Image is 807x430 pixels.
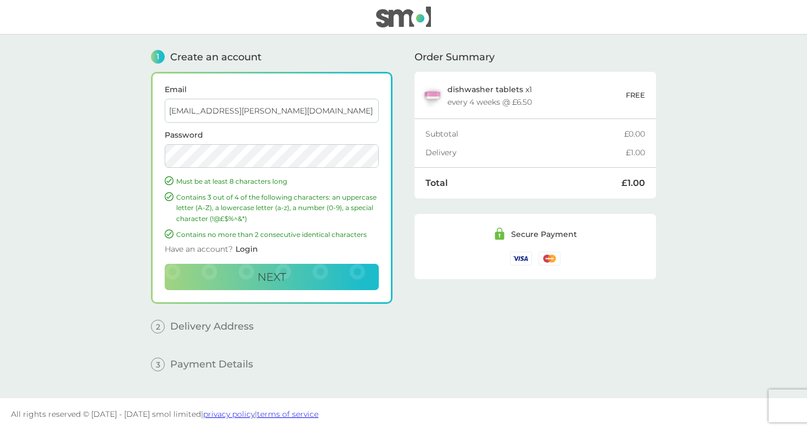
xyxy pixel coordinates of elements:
span: 2 [151,320,165,333]
label: Email [165,86,379,93]
div: £1.00 [626,149,645,156]
span: Delivery Address [170,321,254,331]
div: £0.00 [624,130,645,138]
p: Contains 3 out of 4 of the following characters: an uppercase letter (A-Z), a lowercase letter (a... [176,192,379,224]
div: Subtotal [425,130,624,138]
span: 1 [151,50,165,64]
span: Create an account [170,52,261,62]
span: Next [257,270,286,284]
div: Total [425,179,621,188]
p: x 1 [447,85,532,94]
img: /assets/icons/cards/visa.svg [510,252,532,265]
span: 3 [151,358,165,371]
a: privacy policy [203,409,255,419]
img: smol [376,7,431,27]
div: every 4 weeks @ £6.50 [447,98,532,106]
div: Have an account? [165,240,379,264]
p: FREE [626,89,645,101]
div: £1.00 [621,179,645,188]
label: Password [165,131,379,139]
button: Next [165,264,379,290]
div: Secure Payment [511,230,577,238]
p: Contains no more than 2 consecutive identical characters [176,229,379,240]
div: Delivery [425,149,626,156]
span: Order Summary [414,52,495,62]
a: terms of service [257,409,318,419]
p: Must be at least 8 characters long [176,176,379,186]
span: Payment Details [170,359,253,369]
span: Login [236,244,258,254]
span: dishwasher tablets [447,84,523,94]
img: /assets/icons/cards/mastercard.svg [539,252,561,265]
